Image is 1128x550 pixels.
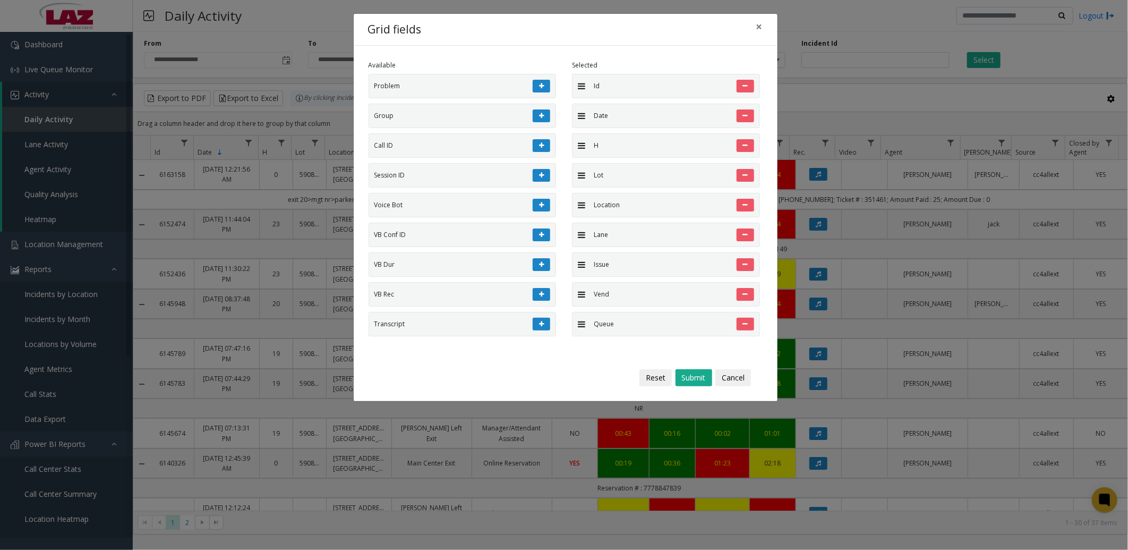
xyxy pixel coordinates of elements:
li: Queue [572,312,760,336]
button: Cancel [715,369,751,386]
li: Lane [572,223,760,247]
li: Location [572,193,760,217]
li: VB Dur [369,252,557,277]
label: Available [369,61,396,70]
li: Call ID [369,133,557,158]
li: Problem [369,74,557,98]
button: Submit [676,369,712,386]
li: VB Rec [369,282,557,307]
h4: Grid fields [368,21,422,38]
li: Issue [572,252,760,277]
li: Transcript [369,312,557,336]
label: Selected [572,61,597,70]
button: Reset [639,369,672,386]
li: VB Conf ID [369,223,557,247]
button: Close [749,14,770,40]
li: Session ID [369,163,557,188]
li: H [572,133,760,158]
li: Group [369,104,557,128]
li: Lot [572,163,760,188]
li: Vend [572,282,760,307]
li: Date [572,104,760,128]
li: Id [572,74,760,98]
li: Voice Bot [369,193,557,217]
span: × [756,19,763,34]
